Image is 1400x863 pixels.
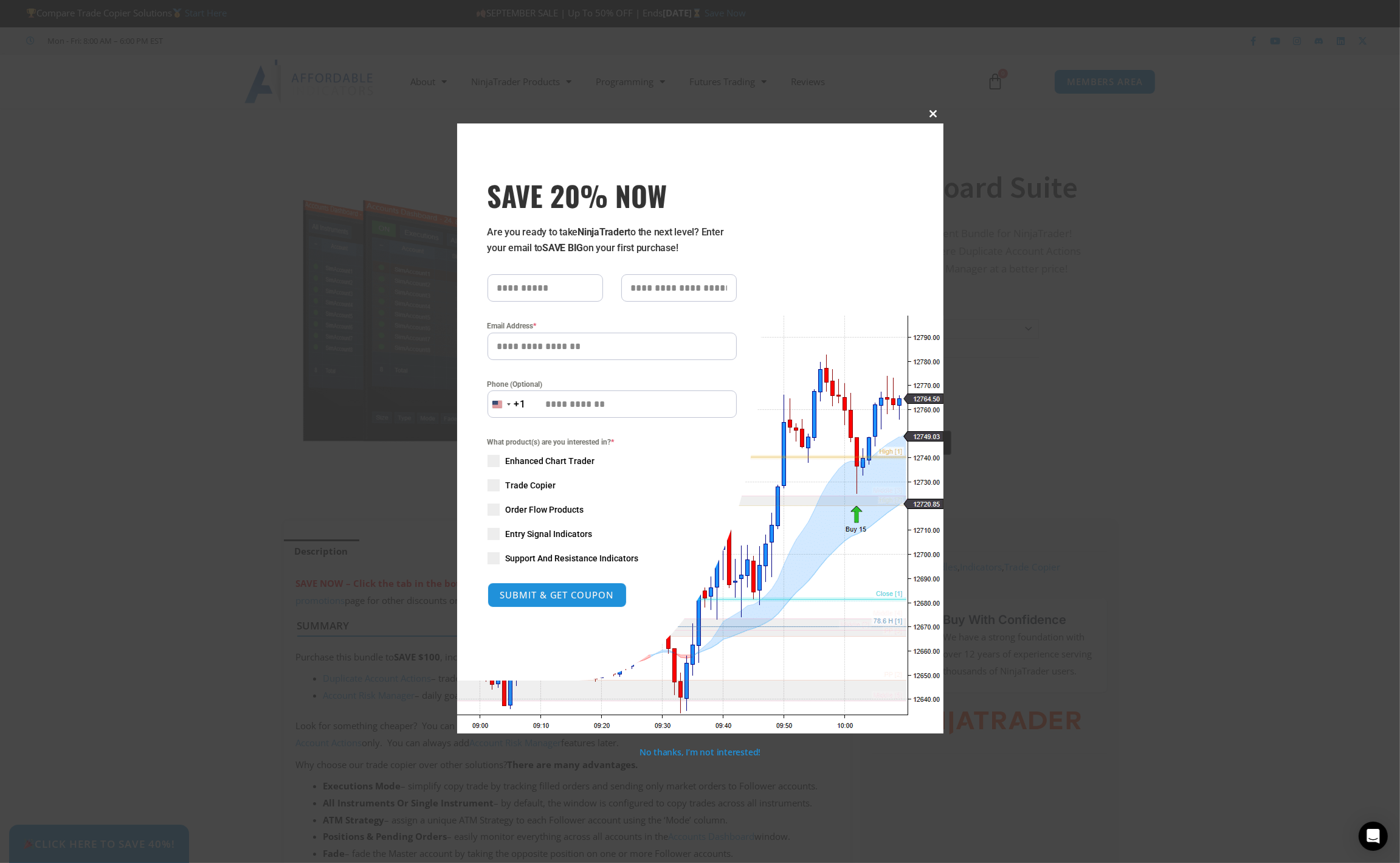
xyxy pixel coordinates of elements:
[488,390,526,418] button: Selected country
[488,504,737,516] label: Order Flow Products
[488,479,737,491] label: Trade Copier
[640,746,760,758] a: No thanks, I’m not interested!
[488,378,737,390] label: Phone (Optional)
[488,528,737,540] label: Entry Signal Indicators
[1359,822,1388,851] div: Open Intercom Messenger
[514,397,526,412] div: +1
[488,583,627,608] button: SUBMIT & GET COUPON
[578,226,627,238] strong: NinjaTrader
[488,552,737,564] label: Support And Resistance Indicators
[488,224,737,256] p: Are you ready to take to the next level? Enter your email to on your first purchase!
[506,479,556,491] span: Trade Copier
[506,455,595,467] span: Enhanced Chart Trader
[506,528,593,540] span: Entry Signal Indicators
[542,242,583,254] strong: SAVE BIG
[488,178,737,212] h3: SAVE 20% NOW
[488,320,737,332] label: Email Address
[506,552,639,564] span: Support And Resistance Indicators
[506,504,584,516] span: Order Flow Products
[488,455,737,467] label: Enhanced Chart Trader
[488,436,737,448] span: What product(s) are you interested in?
